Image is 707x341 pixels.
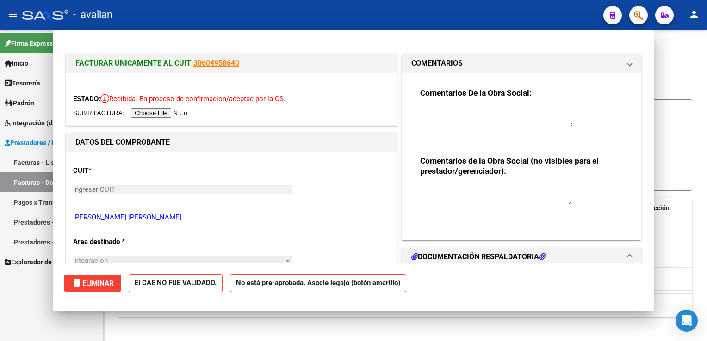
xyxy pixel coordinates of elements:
strong: DATOS DEL COMPROBANTE [75,138,170,146]
mat-icon: person [688,9,700,20]
datatable-header-cell: Acción [646,198,692,229]
span: Recibida. En proceso de confirmacion/aceptac por la OS. [100,95,285,103]
p: CUIT [73,165,168,176]
p: Area destinado * [73,237,168,247]
mat-icon: delete [71,277,82,288]
mat-expansion-panel-header: COMENTARIOS [402,54,641,73]
p: [PERSON_NAME] [PERSON_NAME] [73,212,391,223]
span: Acción [650,204,670,212]
button: Eliminar [64,275,121,292]
span: ESTADO: [73,95,100,103]
span: Eliminar [71,279,114,287]
mat-expansion-panel-header: DOCUMENTACIÓN RESPALDATORIA [402,248,641,266]
span: Padrón [5,98,34,108]
strong: El CAE NO FUE VALIDADO. [129,274,223,292]
span: Prestadores / Proveedores [5,138,89,148]
span: Explorador de Archivos [5,257,79,267]
mat-icon: menu [7,9,19,20]
strong: Comentarios de la Obra Social (no visibles para el prestador/gerenciador): [420,156,599,176]
span: Firma Express [5,38,53,49]
span: Integración [73,256,108,265]
div: COMENTARIOS [402,73,641,240]
div: Open Intercom Messenger [676,310,698,332]
span: FACTURAR UNICAMENTE AL CUIT: [75,59,193,67]
h1: DOCUMENTACIÓN RESPALDATORIA [411,251,546,262]
span: - avalian [73,5,112,25]
h1: COMENTARIOS [411,58,463,69]
strong: No está pre-aprobada. Asocie legajo (botón amarillo) [230,274,406,292]
span: Inicio [5,58,28,68]
strong: Comentarios De la Obra Social: [420,88,532,97]
span: Integración (discapacidad) [5,118,90,128]
span: Tesorería [5,78,40,88]
a: 30604958640 [193,59,239,67]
